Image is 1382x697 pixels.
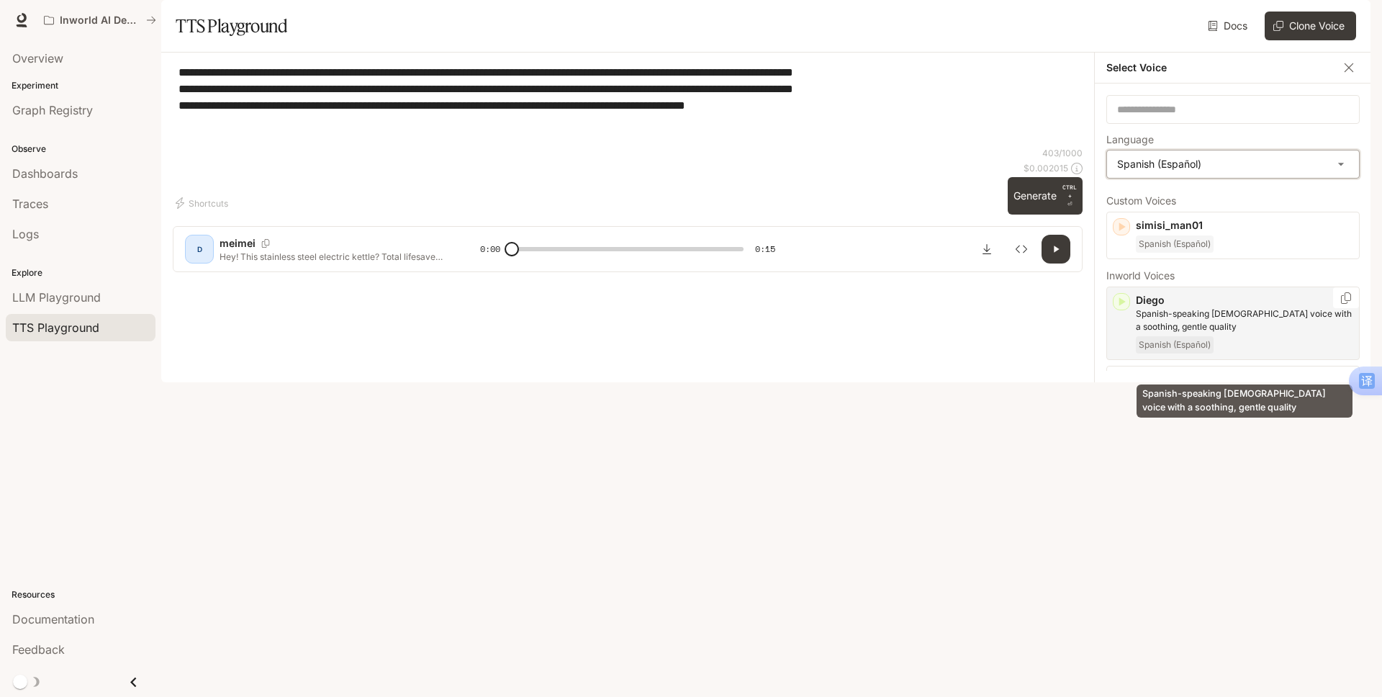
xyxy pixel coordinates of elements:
[1042,147,1083,159] p: 403 / 1000
[176,12,287,40] h1: TTS Playground
[1008,177,1083,215] button: GenerateCTRL +⏎
[220,251,446,263] p: Hey! This stainless steel electric kettle? Total lifesaver. Your water’s ready in minutes, litera...
[256,239,276,248] button: Copy Voice ID
[1339,292,1353,304] button: Copy Voice ID
[480,242,500,256] span: 0:00
[1136,235,1214,253] span: Spanish (Español)
[1024,162,1068,174] p: $ 0.002015
[1137,385,1352,418] div: Spanish-speaking [DEMOGRAPHIC_DATA] voice with a soothing, gentle quality
[1136,218,1353,233] p: simisi_man01
[1136,293,1353,307] p: Diego
[1106,271,1360,281] p: Inworld Voices
[1062,183,1077,209] p: ⏎
[60,14,140,27] p: Inworld AI Demos
[1107,150,1359,178] div: Spanish (Español)
[188,238,211,261] div: D
[37,6,163,35] button: All workspaces
[1106,196,1360,206] p: Custom Voices
[972,235,1001,264] button: Download audio
[1136,307,1353,333] p: Spanish-speaking male voice with a soothing, gentle quality
[220,236,256,251] p: meimei
[755,242,775,256] span: 0:15
[1007,235,1036,264] button: Inspect
[1136,336,1214,354] span: Spanish (Español)
[1205,12,1253,40] a: Docs
[173,192,234,215] button: Shortcuts
[1062,183,1077,200] p: CTRL +
[1106,135,1154,145] p: Language
[1265,12,1356,40] button: Clone Voice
